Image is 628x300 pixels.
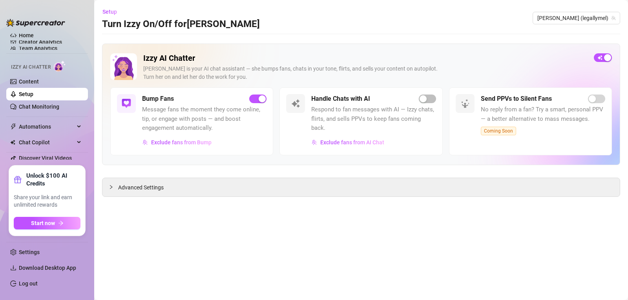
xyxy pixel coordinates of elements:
[142,140,148,145] img: svg%3e
[54,60,66,72] img: AI Chatter
[481,105,605,124] span: No reply from a fan? Try a smart, personal PPV — a better alternative to mass messages.
[19,155,72,161] a: Discover Viral Videos
[58,220,64,226] span: arrow-right
[19,280,38,287] a: Log out
[109,183,118,191] div: collapsed
[481,127,516,135] span: Coming Soon
[19,91,33,97] a: Setup
[601,273,620,292] iframe: Intercom live chat
[19,36,82,48] a: Creator Analytics
[460,99,470,108] img: svg%3e
[14,176,22,184] span: gift
[10,265,16,271] span: download
[19,32,34,38] a: Home
[611,16,616,20] span: team
[118,183,164,192] span: Advanced Settings
[26,172,80,187] strong: Unlock $100 AI Credits
[31,220,55,226] span: Start now
[110,53,137,80] img: Izzy AI Chatter
[143,53,588,63] h2: Izzy AI Chatter
[122,99,131,108] img: svg%3e
[143,65,588,81] div: [PERSON_NAME] is your AI chat assistant — she bumps fans, chats in your tone, flirts, and sells y...
[19,104,59,110] a: Chat Monitoring
[102,18,260,31] h3: Turn Izzy On/Off for [PERSON_NAME]
[320,139,384,145] span: Exclude fans from AI Chat
[19,265,76,271] span: Download Desktop App
[6,19,65,27] img: logo-BBDzfeDw.svg
[142,94,174,104] h5: Bump Fans
[537,12,615,24] span: Melanie (legallymel)
[19,45,57,51] a: Team Analytics
[311,136,385,149] button: Exclude fans from AI Chat
[142,105,267,133] span: Message fans the moment they come online, tip, or engage with posts — and boost engagement automa...
[19,249,40,255] a: Settings
[102,5,123,18] button: Setup
[151,139,212,145] span: Exclude fans from Bump
[291,99,300,108] img: svg%3e
[10,140,15,145] img: Chat Copilot
[10,124,16,130] span: thunderbolt
[311,94,370,104] h5: Handle Chats with AI
[312,140,317,145] img: svg%3e
[481,94,552,104] h5: Send PPVs to Silent Fans
[14,217,80,229] button: Start nowarrow-right
[109,185,113,189] span: collapsed
[19,120,75,133] span: Automations
[102,9,117,15] span: Setup
[14,194,80,209] span: Share your link and earn unlimited rewards
[11,64,51,71] span: Izzy AI Chatter
[311,105,436,133] span: Respond to fan messages with AI — Izzy chats, flirts, and sells PPVs to keep fans coming back.
[19,78,39,85] a: Content
[142,136,212,149] button: Exclude fans from Bump
[19,136,75,149] span: Chat Copilot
